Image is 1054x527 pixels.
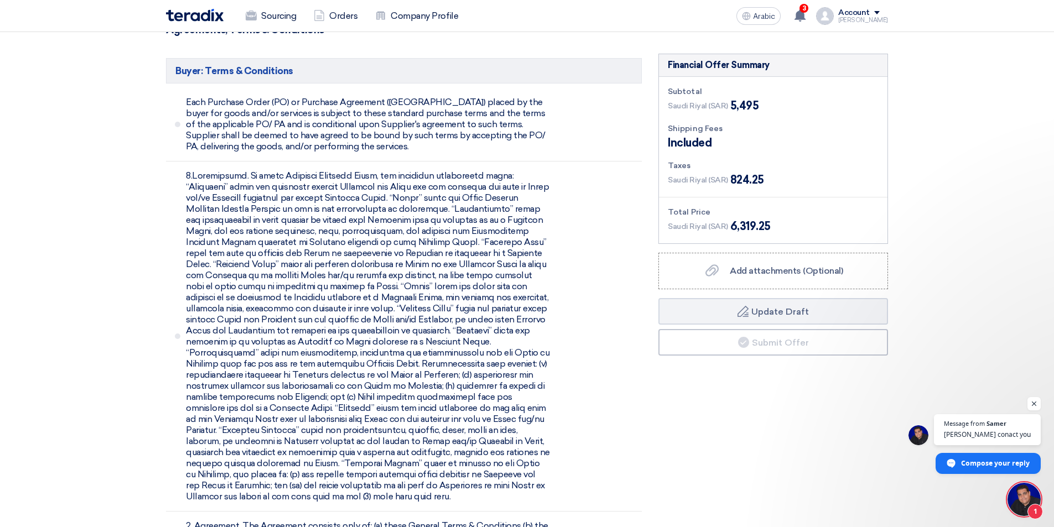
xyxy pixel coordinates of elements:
font: Sourcing [261,11,296,21]
font: 6,319.25 [730,220,771,233]
span: [PERSON_NAME] conact you [944,429,1031,440]
font: 8.Loremipsumd. Si ametc Adipisci Elitsedd Eiusm, tem incididun utlaboreetd magna: “Aliquaeni” adm... [186,170,550,502]
span: 1 [1027,504,1043,519]
span: Compose your reply [961,453,1030,473]
font: Total Price [668,207,710,217]
font: [PERSON_NAME] [838,17,888,24]
span: Samer [986,420,1006,426]
img: profile_test.png [816,7,834,25]
font: 3 [802,4,806,12]
span: Message from [944,420,985,426]
button: Submit Offer [658,329,888,356]
font: Financial Offer Summary [668,60,770,70]
font: Saudi Riyal (SAR) [668,175,728,185]
font: Add attachments (Optional) [730,265,843,276]
font: Included [668,136,712,149]
a: Sourcing [237,4,305,28]
font: 824.25 [730,173,764,186]
font: 5,495 [730,99,759,112]
font: Each Purchase Order (PO) or Purchase Agreement ([GEOGRAPHIC_DATA]) placed by the buyer for goods ... [186,97,546,152]
font: Subtotal [668,87,702,96]
font: Buyer: Terms & Conditions [175,65,293,76]
a: Open chat [1008,483,1041,516]
font: Submit Offer [752,337,809,348]
button: Update Draft [658,298,888,325]
img: Teradix logo [166,9,224,22]
a: Orders [305,4,366,28]
font: Taxes [668,161,691,170]
font: Orders [329,11,357,21]
font: Arabic [753,12,775,21]
font: Shipping Fees [668,124,723,133]
font: Update Draft [751,306,809,317]
font: Saudi Riyal (SAR) [668,101,728,111]
font: Account [838,8,870,17]
font: Company Profile [391,11,458,21]
button: Arabic [736,7,781,25]
font: Saudi Riyal (SAR) [668,222,728,231]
